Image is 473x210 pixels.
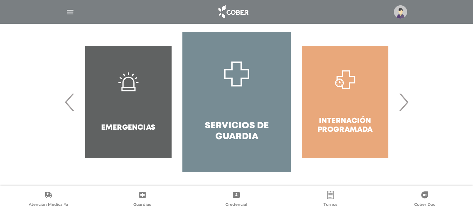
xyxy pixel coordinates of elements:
[96,191,190,209] a: Guardias
[195,121,278,142] h4: Servicios de Guardia
[284,191,378,209] a: Turnos
[414,202,435,208] span: Cober Doc
[29,202,68,208] span: Atención Médica Ya
[397,83,410,121] span: Next
[133,202,151,208] span: Guardias
[324,202,338,208] span: Turnos
[225,202,247,208] span: Credencial
[63,83,77,121] span: Previous
[394,5,407,19] img: profile-placeholder.svg
[1,191,96,209] a: Atención Médica Ya
[182,32,291,172] a: Servicios de Guardia
[215,4,251,20] img: logo_cober_home-white.png
[66,8,75,16] img: Cober_menu-lines-white.svg
[189,191,284,209] a: Credencial
[377,191,472,209] a: Cober Doc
